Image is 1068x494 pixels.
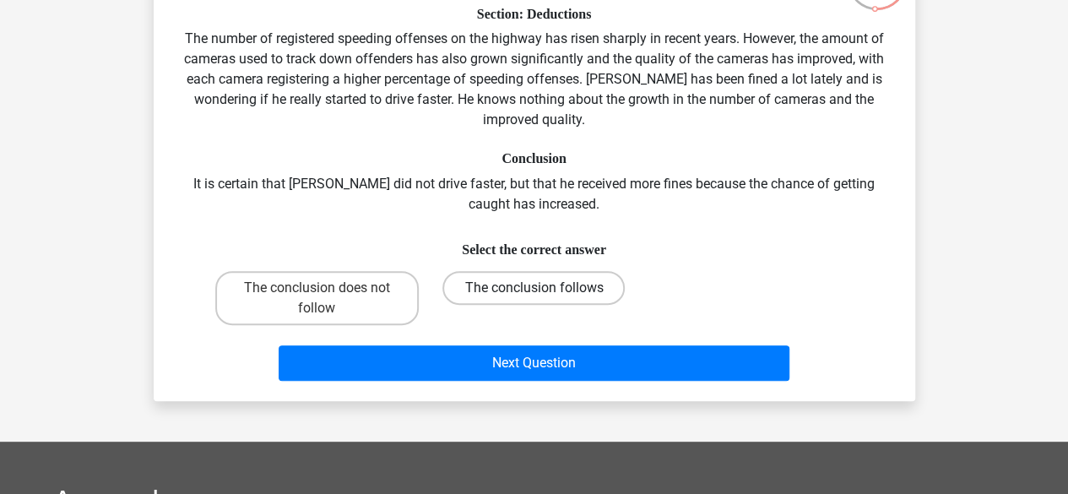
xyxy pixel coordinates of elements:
label: The conclusion does not follow [215,271,419,325]
h6: Conclusion [181,150,888,166]
h6: Select the correct answer [181,228,888,258]
button: Next Question [279,345,789,381]
h6: Section: Deductions [181,6,888,22]
label: The conclusion follows [442,271,625,305]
